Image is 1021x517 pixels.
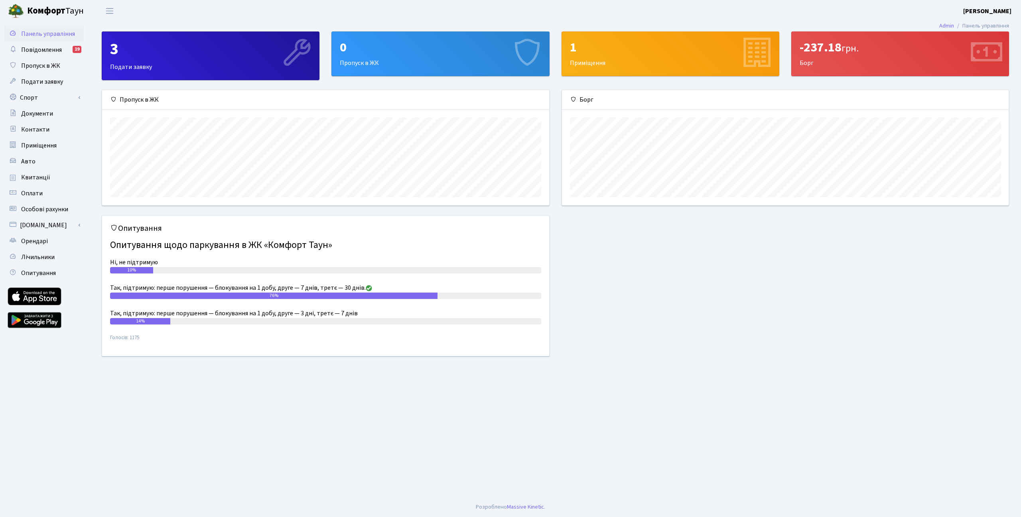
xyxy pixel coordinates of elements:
[562,32,779,76] div: Приміщення
[110,283,541,293] div: Так, підтримую: перше порушення — блокування на 1 добу, друге — 7 днів, третє — 30 днів.
[4,233,84,249] a: Орендарі
[21,173,50,182] span: Квитанції
[4,106,84,122] a: Документи
[21,61,60,70] span: Пропуск в ЖК
[4,249,84,265] a: Лічильники
[4,169,84,185] a: Квитанції
[4,201,84,217] a: Особові рахунки
[927,18,1021,34] nav: breadcrumb
[570,40,771,55] div: 1
[340,40,541,55] div: 0
[110,267,153,273] div: 10%
[110,258,541,267] div: Ні, не підтримую
[954,22,1009,30] li: Панель управління
[21,237,48,246] span: Орендарі
[21,29,75,38] span: Панель управління
[102,32,319,80] div: Подати заявку
[842,41,859,55] span: грн.
[4,265,84,281] a: Опитування
[21,205,68,214] span: Особові рахунки
[332,32,549,76] div: Пропуск в ЖК
[21,109,53,118] span: Документи
[110,309,541,318] div: Так, підтримую: перше порушення — блокування на 1 добу, друге — 3 дні, третє — 7 днів
[562,31,779,76] a: 1Приміщення
[331,31,549,76] a: 0Пропуск в ЖК
[110,224,541,233] h5: Опитування
[4,26,84,42] a: Панель управління
[100,4,120,18] button: Переключити навігацію
[4,58,84,74] a: Пропуск в ЖК
[939,22,954,30] a: Admin
[27,4,65,17] b: Комфорт
[4,217,84,233] a: [DOMAIN_NAME]
[21,125,49,134] span: Контакти
[73,46,81,53] div: 19
[476,503,545,511] div: Розроблено .
[21,269,56,277] span: Опитування
[4,42,84,58] a: Повідомлення19
[8,3,24,19] img: logo.png
[4,138,84,153] a: Приміщення
[27,4,84,18] span: Таун
[4,153,84,169] a: Авто
[4,185,84,201] a: Оплати
[507,503,544,511] a: Massive Kinetic
[800,40,1001,55] div: -237.18
[110,334,541,348] small: Голосів: 1175
[110,236,541,254] h4: Опитування щодо паркування в ЖК «Комфорт Таун»
[21,45,62,54] span: Повідомлення
[963,6,1011,16] a: [PERSON_NAME]
[110,293,438,299] div: 76%
[21,141,57,150] span: Приміщення
[110,318,170,324] div: 14%
[21,189,43,198] span: Оплати
[21,157,35,166] span: Авто
[4,90,84,106] a: Спорт
[792,32,1009,76] div: Борг
[963,7,1011,16] b: [PERSON_NAME]
[4,122,84,138] a: Контакти
[102,90,549,110] div: Пропуск в ЖК
[110,40,311,59] div: 3
[4,74,84,90] a: Подати заявку
[102,31,319,80] a: 3Подати заявку
[21,253,55,261] span: Лічильники
[21,77,63,86] span: Подати заявку
[562,90,1009,110] div: Борг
